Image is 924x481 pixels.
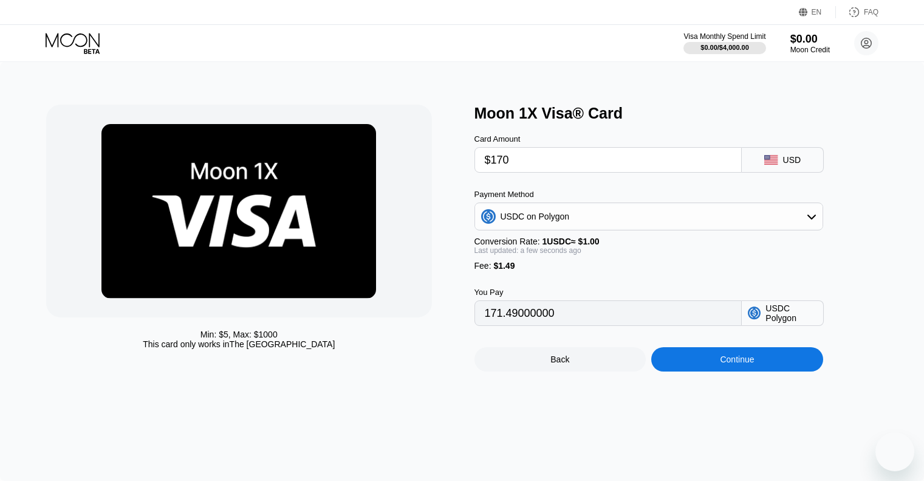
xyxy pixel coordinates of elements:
[683,32,765,54] div: Visa Monthly Spend Limit$0.00/$4,000.00
[493,261,515,271] span: $1.49
[474,134,742,144] div: Card Amount
[683,32,765,41] div: Visa Monthly Spend Limit
[864,8,878,16] div: FAQ
[474,237,823,246] div: Conversion Rate:
[790,33,830,46] div: $0.00
[783,155,801,165] div: USD
[720,355,754,364] div: Continue
[790,46,830,54] div: Moon Credit
[812,8,822,16] div: EN
[765,303,816,323] div: USDC Polygon
[474,261,823,271] div: Fee :
[474,347,646,372] div: Back
[542,237,600,246] span: 1 USDC ≈ $1.00
[651,347,823,372] div: Continue
[143,339,335,349] div: This card only works in The [GEOGRAPHIC_DATA]
[485,148,731,172] input: $0.00
[475,204,823,229] div: USDC on Polygon
[790,33,830,54] div: $0.00Moon Credit
[474,190,823,199] div: Payment Method
[474,288,742,297] div: You Pay
[474,105,890,122] div: Moon 1X Visa® Card
[501,212,570,221] div: USDC on Polygon
[550,355,569,364] div: Back
[200,330,278,339] div: Min: $ 5 , Max: $ 1000
[700,44,749,51] div: $0.00 / $4,000.00
[836,6,878,18] div: FAQ
[799,6,836,18] div: EN
[474,246,823,255] div: Last updated: a few seconds ago
[875,432,914,471] iframe: Button to launch messaging window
